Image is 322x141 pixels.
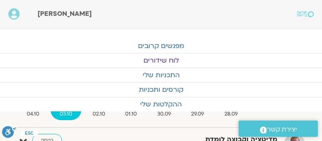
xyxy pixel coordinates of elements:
a: יצירת קשר [239,121,318,137]
span: 02.10 [83,110,114,118]
span: 01.10 [116,110,146,118]
span: 30.09 [148,110,181,118]
span: 28.09 [215,110,247,118]
span: [PERSON_NAME] [38,9,92,18]
span: 04.10 [18,110,49,118]
span: 03.10 [50,110,82,118]
span: 29.09 [182,110,214,118]
span: יצירת קשר [267,124,297,135]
